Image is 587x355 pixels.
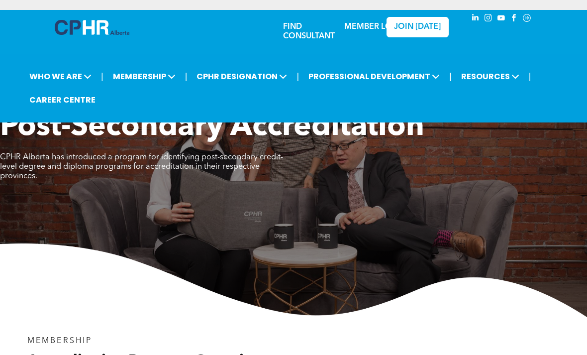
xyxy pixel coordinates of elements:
a: CAREER CENTRE [26,91,98,109]
span: RESOURCES [458,67,522,86]
a: MEMBER LOGIN [344,23,406,31]
span: MEMBERSHIP [27,337,93,345]
li: | [185,66,188,87]
a: Social network [521,12,532,26]
span: PROFESSIONAL DEVELOPMENT [305,67,443,86]
li: | [449,66,452,87]
a: JOIN [DATE] [387,17,449,37]
li: | [101,66,103,87]
span: CPHR DESIGNATION [194,67,290,86]
a: youtube [495,12,506,26]
img: A blue and white logo for cp alberta [55,20,129,35]
span: WHO WE ARE [26,67,95,86]
span: MEMBERSHIP [110,67,179,86]
a: FIND CONSULTANT [283,23,335,40]
a: instagram [483,12,493,26]
span: JOIN [DATE] [394,22,441,32]
li: | [529,66,531,87]
a: facebook [508,12,519,26]
a: linkedin [470,12,481,26]
li: | [296,66,299,87]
